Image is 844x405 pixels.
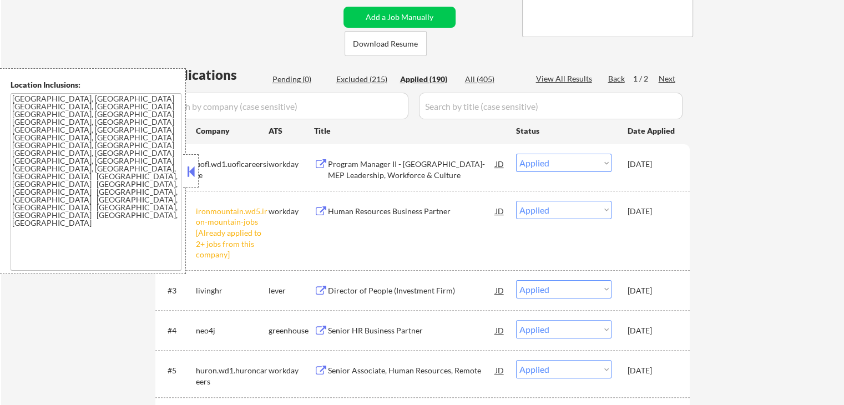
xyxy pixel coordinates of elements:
div: JD [494,201,506,221]
div: ironmountain.wd5.iron-mountain-jobs [Already applied to 2+ jobs from this company] [196,206,269,260]
div: 1 / 2 [633,73,659,84]
input: Search by company (case sensitive) [159,93,408,119]
div: [DATE] [628,365,676,376]
div: Human Resources Business Partner [328,206,496,217]
div: Pending (0) [272,74,328,85]
div: [DATE] [628,159,676,170]
div: Applied (190) [400,74,456,85]
div: workday [269,159,314,170]
div: All (405) [465,74,520,85]
div: Title [314,125,506,136]
div: Company [196,125,269,136]
div: [DATE] [628,285,676,296]
div: huron.wd1.huroncareers [196,365,269,387]
div: Program Manager II - [GEOGRAPHIC_DATA]-MEP Leadership, Workforce & Culture [328,159,496,180]
div: workday [269,365,314,376]
div: Applications [159,68,269,82]
div: JD [494,154,506,174]
div: Back [608,73,626,84]
div: JD [494,320,506,340]
button: Download Resume [345,31,427,56]
button: Add a Job Manually [343,7,456,28]
div: uofl.wd1.uoflcareersite [196,159,269,180]
div: #4 [168,325,187,336]
div: workday [269,206,314,217]
div: Senior Associate, Human Resources, Remote [328,365,496,376]
input: Search by title (case sensitive) [419,93,683,119]
div: livinghr [196,285,269,296]
div: lever [269,285,314,296]
div: Status [516,120,611,140]
div: JD [494,360,506,380]
div: Director of People (Investment Firm) [328,285,496,296]
div: View All Results [536,73,595,84]
div: #5 [168,365,187,376]
div: Date Applied [628,125,676,136]
div: [DATE] [628,206,676,217]
div: #3 [168,285,187,296]
div: neo4j [196,325,269,336]
div: Next [659,73,676,84]
div: ATS [269,125,314,136]
div: JD [494,280,506,300]
div: Excluded (215) [336,74,392,85]
div: greenhouse [269,325,314,336]
div: Location Inclusions: [11,79,181,90]
div: Senior HR Business Partner [328,325,496,336]
div: [DATE] [628,325,676,336]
